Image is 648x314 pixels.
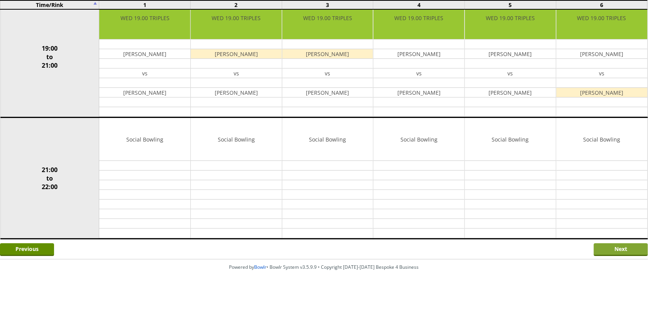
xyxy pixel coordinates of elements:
[191,68,282,78] td: vs
[191,88,282,97] td: [PERSON_NAME]
[282,88,373,97] td: [PERSON_NAME]
[556,118,648,161] td: Social Bowling
[465,88,556,97] td: [PERSON_NAME]
[190,0,282,9] td: 2
[373,0,465,9] td: 4
[191,118,282,161] td: Social Bowling
[373,118,465,161] td: Social Bowling
[282,68,373,78] td: vs
[465,118,556,161] td: Social Bowling
[465,49,556,59] td: [PERSON_NAME]
[282,0,373,9] td: 3
[373,88,465,97] td: [PERSON_NAME]
[99,49,190,59] td: [PERSON_NAME]
[0,118,99,239] td: 21:00 to 22:00
[282,49,373,59] td: [PERSON_NAME]
[229,264,419,270] span: Powered by • Bowlr System v3.5.9.9 • Copyright [DATE]-[DATE] Bespoke 4 Business
[99,68,190,78] td: vs
[0,0,99,9] td: Time/Rink
[99,118,190,161] td: Social Bowling
[594,243,648,256] input: Next
[556,49,648,59] td: [PERSON_NAME]
[99,88,190,97] td: [PERSON_NAME]
[373,68,465,78] td: vs
[556,68,648,78] td: vs
[465,68,556,78] td: vs
[191,49,282,59] td: [PERSON_NAME]
[556,0,648,9] td: 6
[373,49,465,59] td: [PERSON_NAME]
[254,264,267,270] a: Bowlr
[99,0,191,9] td: 1
[282,118,373,161] td: Social Bowling
[556,88,648,97] td: [PERSON_NAME]
[465,0,556,9] td: 5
